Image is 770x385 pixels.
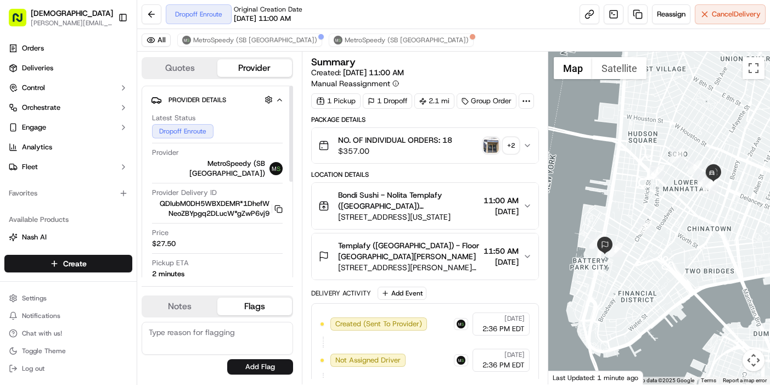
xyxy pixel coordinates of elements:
[4,4,114,31] button: [DEMOGRAPHIC_DATA][PERSON_NAME][EMAIL_ADDRESS][DOMAIN_NAME]
[652,4,690,24] button: Reassign
[22,329,62,338] span: Chat with us!
[152,228,168,238] span: Price
[311,78,399,89] button: Manual Reassignment
[702,180,717,194] div: 8
[152,159,265,178] span: MetroSpeedy (SB [GEOGRAPHIC_DATA])
[312,233,539,280] button: Templafy ([GEOGRAPHIC_DATA]) - Floor [GEOGRAPHIC_DATA][PERSON_NAME][STREET_ADDRESS][PERSON_NAME][...
[504,350,525,359] span: [DATE]
[22,364,44,373] span: Log out
[4,138,132,156] a: Analytics
[484,138,519,153] button: photo_proof_of_pickup image+2
[22,142,52,152] span: Analytics
[554,57,592,79] button: Show street map
[484,206,519,217] span: [DATE]
[503,138,519,153] div: + 2
[311,57,356,67] h3: Summary
[338,146,452,157] span: $357.00
[697,174,711,188] div: 7
[484,245,519,256] span: 11:50 AM
[670,148,684,163] div: 5
[22,311,60,320] span: Notifications
[152,269,184,279] div: 2 minutes
[234,14,291,24] span: [DATE] 11:00 AM
[343,68,404,77] span: [DATE] 11:00 AM
[234,5,302,14] span: Original Creation Date
[152,239,176,249] span: $27.50
[312,128,539,163] button: NO. OF INDIVIDUAL ORDERS: 18$357.00photo_proof_of_pickup image+2
[657,9,685,19] span: Reassign
[482,324,525,334] span: 2:36 PM EDT
[335,355,401,365] span: Not Assigned Driver
[4,185,132,202] div: Favorites
[4,211,132,228] div: Available Products
[217,298,292,315] button: Flags
[4,158,132,176] button: Fleet
[484,138,499,153] img: photo_proof_of_pickup image
[701,377,716,383] a: Terms (opens in new tab)
[363,93,412,109] div: 1 Dropoff
[142,34,171,47] button: All
[31,19,113,27] button: [PERSON_NAME][EMAIL_ADDRESS][DOMAIN_NAME]
[338,240,480,262] span: Templafy ([GEOGRAPHIC_DATA]) - Floor [GEOGRAPHIC_DATA][PERSON_NAME]
[193,36,317,44] span: MetroSpeedy (SB [GEOGRAPHIC_DATA])
[608,243,622,257] div: 2
[723,377,767,383] a: Report a map error
[22,63,53,73] span: Deliveries
[743,57,765,79] button: Toggle fullscreen view
[4,99,132,116] button: Orchestrate
[22,232,47,242] span: Nash AI
[31,8,113,19] button: [DEMOGRAPHIC_DATA]
[22,103,60,113] span: Orchestrate
[705,176,719,190] div: 9
[334,36,342,44] img: metro_speed_logo.png
[338,189,480,211] span: Bondi Sushi - Nolita Templafy ([GEOGRAPHIC_DATA]) [DEMOGRAPHIC_DATA]
[743,349,765,371] button: Map camera controls
[378,287,426,300] button: Add Event
[4,255,132,272] button: Create
[22,83,45,93] span: Control
[634,377,694,383] span: Map data ©2025 Google
[4,361,132,376] button: Log out
[4,119,132,136] button: Engage
[143,59,217,77] button: Quotes
[551,370,587,384] a: Open this area in Google Maps (opens a new window)
[504,314,525,323] span: [DATE]
[688,160,702,175] div: 6
[4,308,132,323] button: Notifications
[22,122,46,132] span: Engage
[22,43,44,53] span: Orders
[9,232,128,242] a: Nash AI
[152,113,195,123] span: Latest Status
[143,298,217,315] button: Notes
[457,93,516,109] div: Group Order
[217,59,292,77] button: Provider
[4,79,132,97] button: Control
[4,228,132,246] button: Nash AI
[650,165,664,179] div: 4
[311,93,361,109] div: 1 Pickup
[311,67,404,78] span: Created:
[335,319,422,329] span: Created (Sent To Provider)
[311,78,390,89] span: Manual Reassignment
[269,162,283,175] img: metro_speed_logo.png
[151,91,284,109] button: Provider Details
[22,162,38,172] span: Fleet
[338,211,480,222] span: [STREET_ADDRESS][US_STATE]
[551,370,587,384] img: Google
[311,170,539,179] div: Location Details
[63,258,87,269] span: Create
[338,262,480,273] span: [STREET_ADDRESS][PERSON_NAME][US_STATE]
[482,360,525,370] span: 2:36 PM EDT
[152,148,179,158] span: Provider
[589,235,604,249] div: 1
[177,34,322,47] button: MetroSpeedy (SB [GEOGRAPHIC_DATA])
[484,195,519,206] span: 11:00 AM
[152,188,217,198] span: Provider Delivery ID
[548,371,643,384] div: Last Updated: 1 minute ago
[4,326,132,341] button: Chat with us!
[311,289,371,298] div: Delivery Activity
[182,36,191,44] img: metro_speed_logo.png
[695,4,766,24] button: CancelDelivery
